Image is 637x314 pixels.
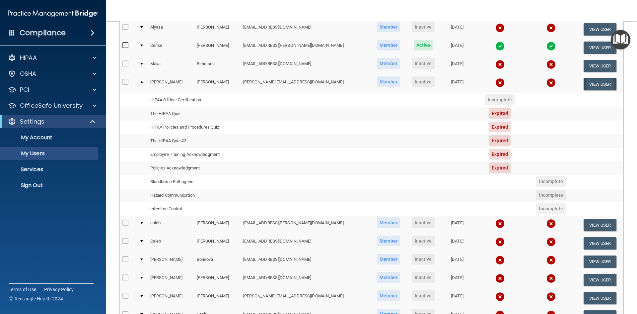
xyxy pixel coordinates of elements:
[495,219,505,228] img: cross.ca9f0e7f.svg
[20,54,37,62] p: HIPAA
[377,76,400,87] span: Member
[489,135,511,146] span: Expired
[440,39,474,57] td: [DATE]
[584,60,616,72] button: View User
[546,78,556,87] img: cross.ca9f0e7f.svg
[377,58,400,69] span: Member
[412,290,435,301] span: Inactive
[241,253,371,271] td: [EMAIL_ADDRESS][DOMAIN_NAME]
[485,94,515,105] span: Incomplete
[584,23,616,36] button: View User
[148,289,194,307] td: [PERSON_NAME]
[412,272,435,283] span: Inactive
[148,161,241,175] td: Policies Acknowledgment
[584,42,616,54] button: View User
[8,54,97,62] a: HIPAA
[148,20,194,39] td: Alyssa
[9,286,36,293] a: Terms of Use
[148,39,194,57] td: Cerise
[584,237,616,250] button: View User
[44,286,74,293] a: Privacy Policy
[4,166,95,173] p: Services
[20,28,66,38] h4: Compliance
[536,176,566,187] span: Incomplete
[241,57,371,75] td: [EMAIL_ADDRESS][DOMAIN_NAME]
[522,267,629,293] iframe: Drift Widget Chat Controller
[8,7,98,20] img: PMB logo
[20,118,44,126] p: Settings
[412,22,435,32] span: Inactive
[377,22,400,32] span: Member
[8,102,97,110] a: OfficeSafe University
[194,234,241,253] td: [PERSON_NAME]
[440,75,474,93] td: [DATE]
[377,254,400,264] span: Member
[495,274,505,283] img: cross.ca9f0e7f.svg
[148,107,241,121] td: The HIPAA Quiz
[546,42,556,51] img: tick.e7d51cea.svg
[20,70,36,78] p: OSHA
[194,289,241,307] td: [PERSON_NAME]
[489,162,511,173] span: Expired
[194,20,241,39] td: [PERSON_NAME]
[495,292,505,301] img: cross.ca9f0e7f.svg
[440,57,474,75] td: [DATE]
[194,39,241,57] td: [PERSON_NAME]
[489,108,511,119] span: Expired
[495,60,505,69] img: cross.ca9f0e7f.svg
[241,75,371,93] td: [PERSON_NAME][EMAIL_ADDRESS][DOMAIN_NAME]
[495,237,505,247] img: cross.ca9f0e7f.svg
[20,86,29,94] p: PCI
[377,217,400,228] span: Member
[148,148,241,161] td: Employee Training Acknowledgment
[440,253,474,271] td: [DATE]
[377,272,400,283] span: Member
[241,216,371,234] td: [EMAIL_ADDRESS][PERSON_NAME][DOMAIN_NAME]
[546,237,556,247] img: cross.ca9f0e7f.svg
[148,175,241,189] td: Bloodborne Pathogens
[241,20,371,39] td: [EMAIL_ADDRESS][DOMAIN_NAME]
[412,254,435,264] span: Inactive
[536,203,566,214] span: Incomplete
[4,134,95,141] p: My Account
[148,271,194,289] td: [PERSON_NAME]
[495,256,505,265] img: cross.ca9f0e7f.svg
[440,234,474,253] td: [DATE]
[8,86,97,94] a: PCI
[8,118,96,126] a: Settings
[489,122,511,132] span: Expired
[20,102,83,110] p: OfficeSafe University
[241,271,371,289] td: [EMAIL_ADDRESS][DOMAIN_NAME]
[412,217,435,228] span: Inactive
[194,75,241,93] td: [PERSON_NAME]
[611,30,630,50] button: Open Resource Center
[584,219,616,231] button: View User
[440,289,474,307] td: [DATE]
[546,256,556,265] img: cross.ca9f0e7f.svg
[148,234,194,253] td: Caleb
[536,190,566,200] span: Incomplete
[584,256,616,268] button: View User
[495,42,505,51] img: tick.e7d51cea.svg
[148,216,194,234] td: caleb
[148,202,241,216] td: Infection Control
[241,289,371,307] td: [PERSON_NAME][EMAIL_ADDRESS][DOMAIN_NAME]
[4,182,95,189] p: Sign Out
[8,70,97,78] a: OSHA
[148,253,194,271] td: [PERSON_NAME]
[495,78,505,87] img: cross.ca9f0e7f.svg
[148,75,194,93] td: [PERSON_NAME]
[412,76,435,87] span: Inactive
[9,295,63,302] span: Ⓒ Rectangle Health 2024
[148,93,241,107] td: HIPAA Officer Certification
[194,271,241,289] td: [PERSON_NAME]
[241,234,371,253] td: [EMAIL_ADDRESS][DOMAIN_NAME]
[584,292,616,304] button: View User
[495,23,505,33] img: cross.ca9f0e7f.svg
[546,23,556,33] img: cross.ca9f0e7f.svg
[148,189,241,202] td: Hazard Communication
[440,271,474,289] td: [DATE]
[4,150,95,157] p: My Users
[412,236,435,246] span: Inactive
[546,292,556,301] img: cross.ca9f0e7f.svg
